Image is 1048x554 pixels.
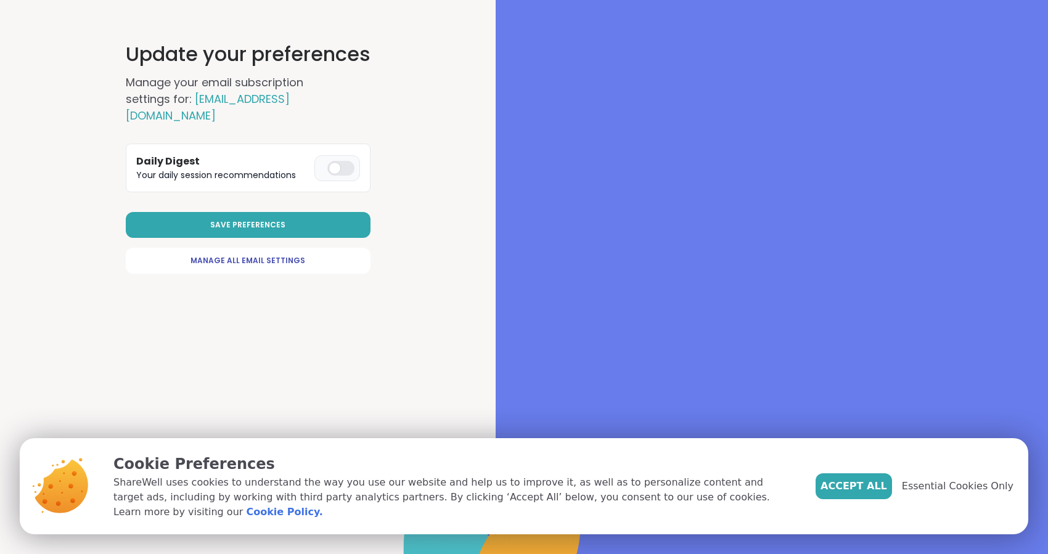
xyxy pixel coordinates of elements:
[126,248,370,274] a: Manage All Email Settings
[210,219,285,230] span: Save Preferences
[126,39,370,69] h1: Update your preferences
[126,212,370,238] button: Save Preferences
[126,91,290,123] span: [EMAIL_ADDRESS][DOMAIN_NAME]
[136,154,309,169] h3: Daily Digest
[126,74,348,124] h2: Manage your email subscription settings for:
[821,479,887,494] span: Accept All
[246,505,322,519] a: Cookie Policy.
[190,255,305,266] span: Manage All Email Settings
[113,475,796,519] p: ShareWell uses cookies to understand the way you use our website and help us to improve it, as we...
[136,169,309,182] p: Your daily session recommendations
[816,473,892,499] button: Accept All
[902,479,1013,494] span: Essential Cookies Only
[113,453,796,475] p: Cookie Preferences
